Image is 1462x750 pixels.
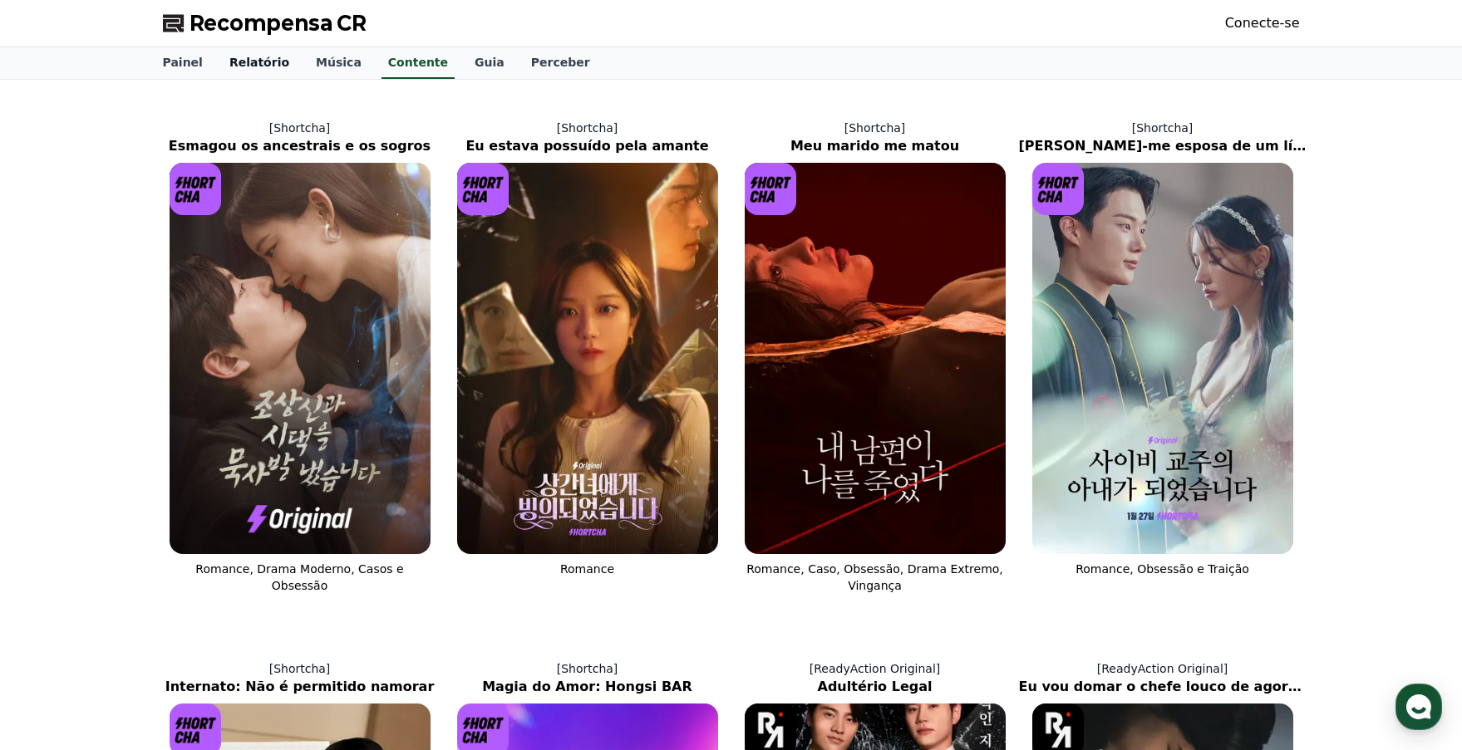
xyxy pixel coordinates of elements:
font: [Shortcha] [557,121,618,135]
a: [Shortcha] Esmagou os ancestrais e os sogros Esmagou os ancestrais e os sogros [objeto Objeto] Lo... [156,106,444,607]
font: Eu estava possuído pela amante [465,138,708,154]
font: Internato: Não é permitido namorar [165,679,435,694]
font: [PERSON_NAME]-me esposa de um líder de culto [1019,138,1383,154]
img: [objeto Objeto] Logotipo [457,163,509,215]
font: [Shortcha] [1132,121,1194,135]
font: [Shortcha] [269,662,331,675]
a: Relatório [216,47,303,79]
img: Eu estava possuído pela amante [457,163,718,554]
font: Esmagou os ancestrais e os sogros [169,138,431,154]
a: Messages [110,527,214,568]
font: Contente [388,56,448,69]
img: Esmagou os ancestrais e os sogros [170,163,431,554]
font: [ReadyAction Original] [810,662,940,675]
a: Perceber [518,47,603,79]
font: Recompensa CR [190,12,367,35]
font: Romance, Obsessão e Traição [1076,562,1249,576]
img: Tornei-me esposa de um líder de culto [1032,163,1293,554]
a: Home [5,527,110,568]
a: [Shortcha] Eu estava possuído pela amante Eu estava possuído pela amante [objeto Objeto] Logotipo... [444,106,731,607]
font: Adultério Legal [818,679,933,694]
img: [objeto Objeto] Logotipo [170,163,222,215]
a: Guia [461,47,518,79]
font: Romance [560,562,614,576]
font: Perceber [531,56,590,69]
span: Settings [246,551,287,565]
font: Meu marido me matou [790,138,959,154]
font: Painel [163,56,203,69]
font: [ReadyAction Original] [1097,662,1228,675]
font: Magia do Amor: Hongsi BAR [482,679,692,694]
span: Messages [138,552,187,566]
img: [objeto Objeto] Logotipo [745,163,797,215]
font: [Shortcha] [269,121,331,135]
font: [Shortcha] [557,662,618,675]
font: Romance, Caso, Obsessão, Drama Extremo, Vingança [746,562,1003,592]
font: Guia [475,56,505,69]
a: Recompensa CR [163,10,367,37]
font: Conecte-se [1225,15,1300,31]
font: Eu vou domar o chefe louco de agora em diante [1019,679,1377,694]
font: Romance, Drama Moderno, Casos e Obsessão [195,562,403,592]
a: [Shortcha] Meu marido me matou Meu marido me matou [objeto Objeto] Logotipo Romance, Caso, Obsess... [731,106,1019,607]
a: Settings [214,527,319,568]
font: Relatório [229,56,289,69]
a: Música [303,47,375,79]
a: Painel [150,47,216,79]
img: [objeto Objeto] Logotipo [1032,163,1085,215]
img: Meu marido me matou [745,163,1006,554]
a: Contente [381,47,455,79]
a: [Shortcha] [PERSON_NAME]-me esposa de um líder de culto Tornei-me esposa de um líder de culto [ob... [1019,106,1307,607]
font: [Shortcha] [844,121,906,135]
font: Música [316,56,362,69]
a: Conecte-se [1225,13,1300,33]
span: Home [42,551,71,565]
